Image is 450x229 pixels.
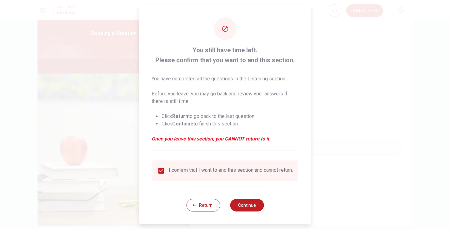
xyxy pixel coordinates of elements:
span: You still have time left. Please confirm that you want to end this section. [152,45,299,65]
button: Return [186,199,220,211]
em: Once you leave this section, you CANNOT return to it. [152,135,299,143]
button: Continue [230,199,264,211]
li: Click to finish this section. [162,120,299,128]
strong: Continue [172,121,193,127]
p: Before you leave, you may go back and review your answers if there is still time. [152,90,299,105]
div: I confirm that I want to end this section and cannot return. [169,167,293,175]
p: You have completed all the questions in the Listening section. [152,75,299,83]
li: Click to go back to the last question [162,113,299,120]
strong: Return [172,113,188,119]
